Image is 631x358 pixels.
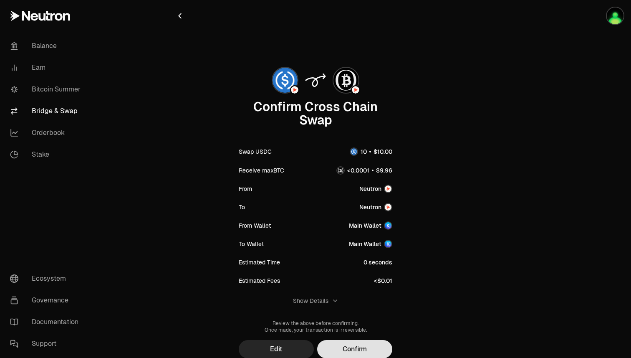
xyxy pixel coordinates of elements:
[3,333,90,355] a: Support
[3,311,90,333] a: Documentation
[351,148,357,155] img: USDC Logo
[239,100,392,127] div: Confirm Cross Chain Swap
[349,240,392,248] button: Main WalletAccount Image
[359,203,381,211] span: Neutron
[239,240,264,248] div: To Wallet
[333,68,358,93] img: maxBTC Logo
[239,277,280,285] div: Estimated Fees
[363,258,392,267] div: 0 seconds
[239,320,392,333] div: Review the above before confirming. Once made, your transaction is irreversible.
[3,268,90,289] a: Ecosystem
[273,68,298,93] img: USDC Logo
[293,297,328,305] div: Show Details
[239,185,252,193] div: From
[385,204,391,211] img: Neutron Logo
[3,35,90,57] a: Balance
[337,167,344,174] img: maxBTC Logo
[3,144,90,165] a: Stake
[239,290,392,312] button: Show Details
[349,221,392,230] button: Main WalletAccount Image
[374,277,392,285] div: <$0.01
[385,222,391,229] img: Account Image
[3,122,90,144] a: Orderbook
[239,147,272,156] div: Swap USDC
[239,203,245,211] div: To
[239,166,284,175] div: Receive maxBTC
[349,240,381,248] div: Main Wallet
[3,57,90,79] a: Earn
[291,86,298,94] img: Neutron Logo
[239,258,280,267] div: Estimated Time
[239,221,271,230] div: From Wallet
[352,86,359,94] img: Neutron Logo
[607,8,623,24] img: Main Wallet
[3,289,90,311] a: Governance
[385,185,391,192] img: Neutron Logo
[3,100,90,122] a: Bridge & Swap
[3,79,90,100] a: Bitcoin Summer
[385,241,391,247] img: Account Image
[359,185,381,193] span: Neutron
[349,221,381,230] div: Main Wallet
